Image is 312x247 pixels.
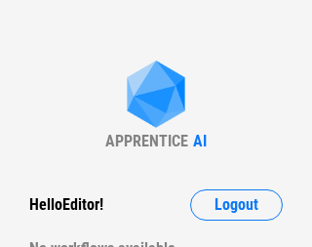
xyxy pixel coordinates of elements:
[190,189,283,221] button: Logout
[117,61,195,132] img: Apprentice AI
[105,132,188,150] div: APPRENTICE
[214,197,258,213] span: Logout
[193,132,207,150] div: AI
[29,189,103,221] div: Hello Editor !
